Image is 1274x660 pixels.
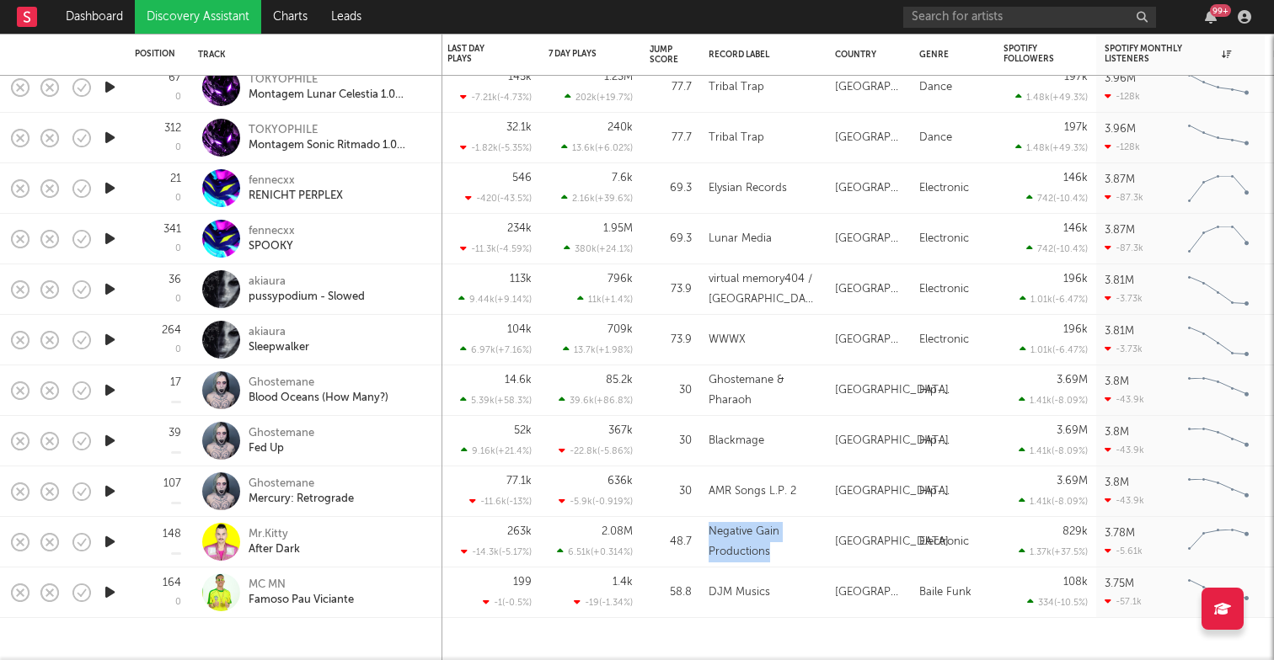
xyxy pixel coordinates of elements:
div: 3.75M [1105,578,1134,589]
div: Blood Oceans (How Many?) [249,391,388,406]
div: 85.2k [606,375,633,386]
div: 21 [170,173,181,184]
a: MC MNFamoso Pau Viciante [249,577,354,608]
div: 197k [1064,72,1088,82]
div: 1.41k ( -8.09 % ) [1019,496,1088,507]
div: 77.7 [650,77,692,98]
div: 636k [608,476,633,487]
svg: Chart title [1180,67,1256,109]
div: 1.41k ( -8.09 % ) [1019,395,1088,406]
div: 312 [164,123,181,134]
div: 146k [1063,173,1088,184]
div: WWWX [709,330,746,350]
div: 52k [514,425,532,436]
div: -22.8k ( -5.86 % ) [559,445,633,456]
div: -420 ( -43.5 % ) [465,193,532,204]
div: Sleepwalker [249,340,309,355]
div: fennecxx [249,173,343,189]
div: 6.51k ( +0.314 % ) [557,546,633,557]
div: -43.9k [1105,444,1144,455]
div: 199 [513,577,532,588]
div: [GEOGRAPHIC_DATA] [835,77,902,98]
div: -5.61k [1105,546,1143,556]
svg: Chart title [1180,420,1256,462]
div: -87.3k [1105,192,1143,203]
div: -128k [1105,91,1140,102]
div: -11.3k ( -4.59 % ) [460,243,532,254]
div: [GEOGRAPHIC_DATA] [835,279,902,300]
a: GhostemaneFed Up [249,426,314,456]
div: 3.78M [1105,528,1135,539]
div: 148 [163,529,181,540]
div: 546 [512,173,532,184]
div: [GEOGRAPHIC_DATA] [835,178,902,199]
div: 380k ( +24.1 % ) [564,243,633,254]
div: 30 [650,482,692,502]
div: Tribal Trap [709,128,764,148]
div: Hip-Hop/Rap [919,431,987,451]
div: -1 ( -0.5 % ) [483,597,532,608]
div: 202k ( +19.7 % ) [565,92,633,103]
div: 39 [169,428,181,439]
div: 3.96M [1105,73,1136,84]
div: 1.48k ( +49.3 % ) [1015,92,1088,103]
div: 196k [1063,324,1088,335]
div: 0 [175,244,181,253]
div: -57.1k [1105,596,1142,607]
div: Negative Gain Productions [709,522,818,562]
div: Famoso Pau Viciante [249,593,354,608]
div: Last Day Plays [447,44,506,64]
a: TOKYOPHILEMontagem Lunar Celestia 1.0 (SLOWED) [249,72,430,103]
a: akiauraSleepwalker [249,325,309,355]
div: 709k [608,324,633,335]
div: Dance [919,128,952,148]
div: Hip-Hop/Rap [919,381,987,401]
div: 9.44k ( +9.14 % ) [458,294,532,305]
div: 77.1k [506,476,532,487]
div: 367k [608,425,633,436]
div: Track [198,50,426,60]
div: Elysian Records [709,178,787,199]
div: Position [135,49,175,59]
div: [GEOGRAPHIC_DATA] [835,229,902,249]
div: 3.8M [1105,427,1129,438]
div: 69.3 [650,229,692,249]
div: 1.41k ( -8.09 % ) [1019,445,1088,456]
div: 0 [175,143,181,152]
div: 77.7 [650,128,692,148]
div: Lunar Media [709,229,772,249]
div: SPOOKY [249,239,295,254]
div: 3.81M [1105,275,1134,286]
div: Genre [919,50,978,60]
div: -43.9k [1105,495,1144,506]
div: 13.7k ( +1.98 % ) [563,344,633,355]
div: 7.6k [612,173,633,184]
div: 108k [1063,577,1088,588]
div: 146k [1063,223,1088,234]
div: Montagem Lunar Celestia 1.0 (SLOWED) [249,88,430,103]
div: 39.6k ( +86.8 % ) [559,395,633,406]
div: 796k [608,274,633,285]
a: akiaurapussypodium - Slowed [249,274,365,305]
svg: Chart title [1180,319,1256,361]
div: [GEOGRAPHIC_DATA] [835,583,902,603]
div: 263k [507,526,532,537]
div: Dance [919,77,952,98]
div: Mercury: Retrograde [249,492,354,507]
div: 1.01k ( -6.47 % ) [1020,294,1088,305]
button: 99+ [1205,10,1217,24]
div: 73.9 [650,279,692,300]
div: 0 [175,93,181,102]
div: 113k [510,274,532,285]
div: 3.69M [1057,425,1088,436]
div: -1.82k ( -5.35 % ) [460,142,532,153]
div: 240k [608,122,633,133]
div: Ghostemane & Pharaoh [709,370,818,411]
div: 1.37k ( +37.5 % ) [1019,546,1088,557]
div: RENICHT PERPLEX [249,189,343,204]
div: [GEOGRAPHIC_DATA] [835,532,949,552]
div: 1.95M [603,223,633,234]
div: Country [835,50,894,60]
div: Record Label [709,50,810,60]
div: 1.23M [604,72,633,82]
